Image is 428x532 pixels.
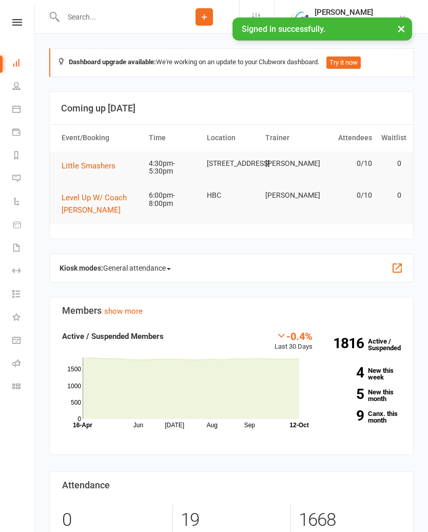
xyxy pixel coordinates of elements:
[242,24,325,34] span: Signed in successfully.
[12,353,35,376] a: Roll call kiosk mode
[103,260,171,276] span: General attendance
[315,8,384,17] div: [PERSON_NAME]
[62,192,140,216] button: Level Up W/ Coach [PERSON_NAME]
[144,183,202,216] td: 6:00pm-8:00pm
[12,376,35,399] a: Class kiosk mode
[323,330,409,359] a: 1816Active / Suspended
[328,387,364,401] strong: 5
[328,409,364,423] strong: 9
[60,264,103,272] strong: Kiosk modes:
[377,151,406,176] td: 0
[275,330,313,341] div: -0.4%
[12,145,35,168] a: Reports
[12,75,35,99] a: People
[319,183,377,207] td: 0/10
[319,151,377,176] td: 0/10
[202,151,260,176] td: [STREET_ADDRESS]
[144,125,202,151] th: Time
[12,52,35,75] a: Dashboard
[62,161,115,170] span: Little Smashers
[289,7,309,27] img: thumb_image1667311610.png
[62,480,401,490] h3: Attendance
[12,214,35,237] a: Product Sales
[392,17,411,40] button: ×
[12,122,35,145] a: Payments
[12,99,35,122] a: Calendar
[57,125,144,151] th: Event/Booking
[61,103,402,113] h3: Coming up [DATE]
[60,10,169,24] input: Search...
[315,17,384,26] div: [GEOGRAPHIC_DATA]
[144,151,202,184] td: 4:30pm-5:30pm
[328,366,364,379] strong: 4
[62,193,127,215] span: Level Up W/ Coach [PERSON_NAME]
[328,367,401,381] a: 4New this week
[261,125,319,151] th: Trainer
[104,307,143,316] a: show more
[202,183,260,207] td: HBC
[377,183,406,207] td: 0
[62,306,401,316] h3: Members
[377,125,406,151] th: Waitlist
[328,389,401,402] a: 5New this month
[12,330,35,353] a: General attendance kiosk mode
[12,307,35,330] a: What's New
[261,183,319,207] td: [PERSON_NAME]
[328,336,364,350] strong: 1816
[62,332,164,341] strong: Active / Suspended Members
[69,58,156,66] strong: Dashboard upgrade available:
[328,410,401,424] a: 9Canx. this month
[275,330,313,352] div: Last 30 Days
[202,125,260,151] th: Location
[62,160,123,172] button: Little Smashers
[319,125,377,151] th: Attendees
[326,56,361,69] button: Try it now
[49,48,414,77] div: We're working on an update to your Clubworx dashboard.
[261,151,319,176] td: [PERSON_NAME]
